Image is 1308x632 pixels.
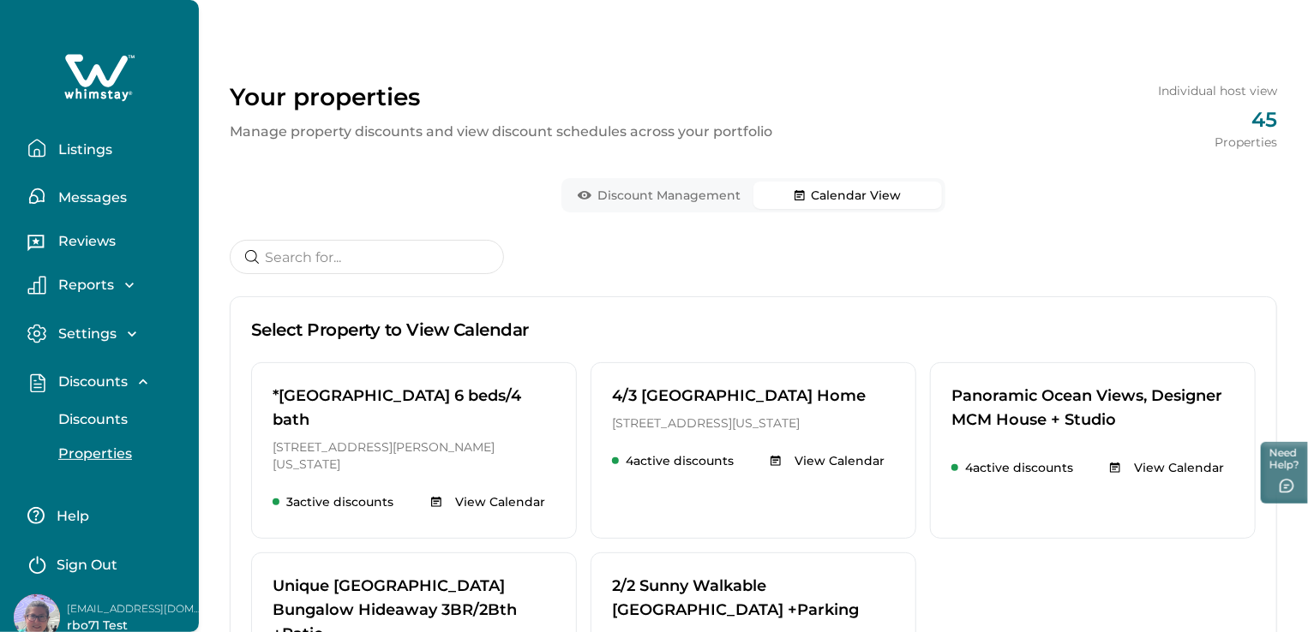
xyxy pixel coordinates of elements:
p: 45 [1158,106,1277,134]
p: [STREET_ADDRESS][US_STATE] [612,414,895,432]
button: Reports [27,276,185,295]
p: 4/3 [GEOGRAPHIC_DATA] Home [612,384,895,408]
button: Listings [27,131,185,165]
p: Listings [53,141,112,158]
button: Help [27,498,179,533]
p: Properties [1158,134,1277,151]
div: Discounts [27,402,185,471]
p: Your properties [230,82,772,111]
button: Discounts [27,373,185,392]
button: View Calendar [760,445,895,476]
button: Reviews [27,227,185,261]
p: 4 active discounts [965,459,1073,476]
button: Calendar View [753,182,942,209]
button: Properties [39,437,197,471]
p: Properties [53,445,132,462]
p: Reviews [53,233,116,250]
p: *[GEOGRAPHIC_DATA] 6 beds/4 bath [273,384,555,432]
p: Settings [53,325,117,343]
p: 4 active discounts [626,452,734,469]
p: Discounts [53,373,128,391]
button: View Calendar [1100,452,1234,483]
button: Discount Management [565,182,753,209]
p: Select Property to View Calendar [251,318,1256,362]
p: Individual host view [1158,82,1277,99]
p: Panoramic Ocean Views, Designer MCM House + Studio [951,384,1234,432]
input: Search for... [230,240,504,274]
button: Discounts [39,402,197,437]
button: Sign Out [27,546,179,581]
p: Help [51,508,89,525]
p: 3 active discounts [286,493,393,510]
p: Manage property discounts and view discount schedules across your portfolio [230,122,772,142]
p: 2/2 Sunny Walkable [GEOGRAPHIC_DATA] +Parking [612,574,895,622]
button: Settings [27,324,185,343]
p: [STREET_ADDRESS][PERSON_NAME][US_STATE] [273,438,555,473]
button: View Calendar [421,486,555,517]
button: Messages [27,179,185,213]
p: Messages [53,189,127,206]
p: Sign Out [57,557,117,574]
p: Discounts [53,411,128,428]
p: [EMAIL_ADDRESS][DOMAIN_NAME] [67,600,204,617]
p: Reports [53,277,114,294]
